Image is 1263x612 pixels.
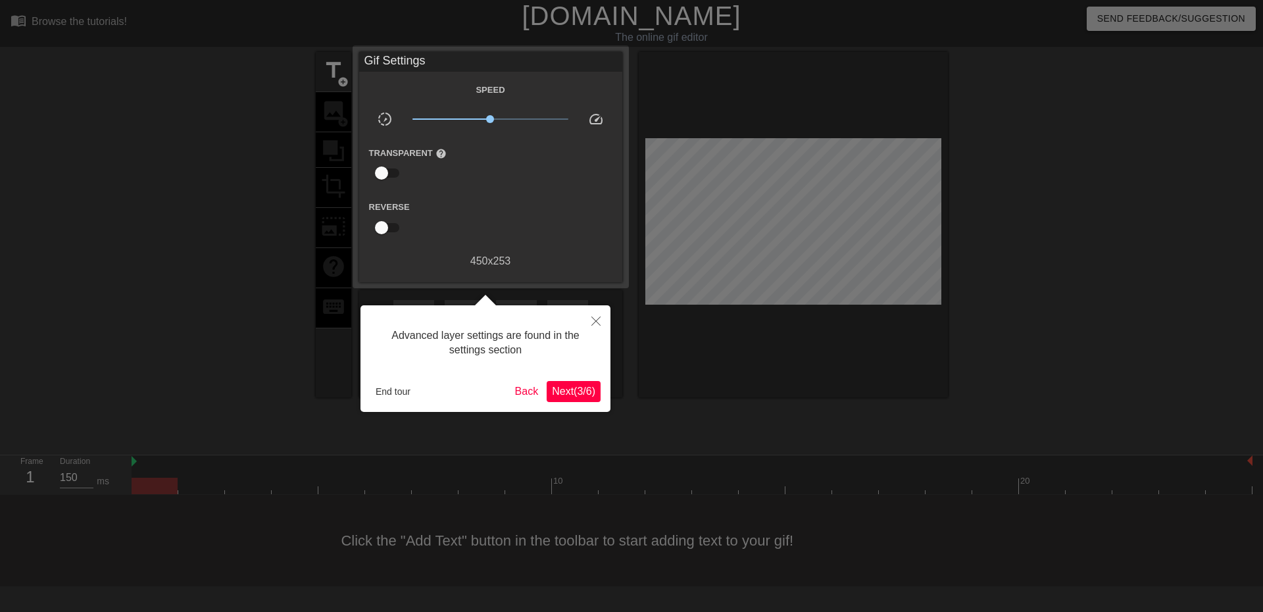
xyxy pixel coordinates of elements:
[582,305,610,336] button: Close
[547,381,601,402] button: Next
[370,315,601,371] div: Advanced layer settings are found in the settings section
[552,386,595,397] span: Next ( 3 / 6 )
[510,381,544,402] button: Back
[370,382,416,401] button: End tour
